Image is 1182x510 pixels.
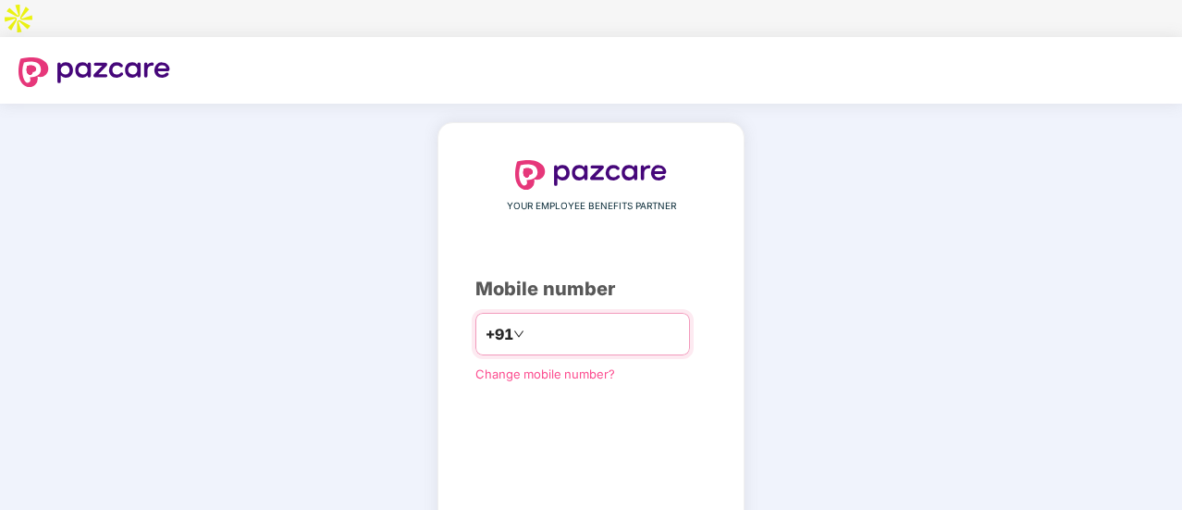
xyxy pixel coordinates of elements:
[515,160,667,190] img: logo
[486,323,513,346] span: +91
[18,57,170,87] img: logo
[513,329,524,340] span: down
[475,367,615,381] a: Change mobile number?
[507,199,676,214] span: YOUR EMPLOYEE BENEFITS PARTNER
[475,275,707,304] div: Mobile number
